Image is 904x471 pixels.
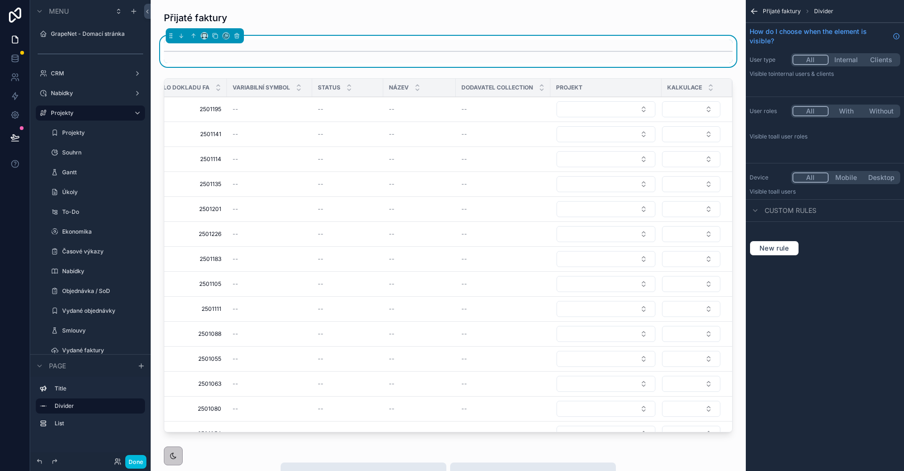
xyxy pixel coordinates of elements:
label: Vydané faktury [62,347,139,354]
button: All [792,172,829,183]
label: Nabídky [51,89,126,97]
span: Page [49,361,66,371]
span: All user roles [774,133,807,140]
p: Visible to [750,70,900,78]
label: Projekty [62,129,139,137]
label: Projekty [51,109,126,117]
span: Projekt [556,84,582,91]
span: Přijaté faktury [763,8,801,15]
label: User type [750,56,787,64]
label: To-Do [62,208,139,216]
label: Vydané objednávky [62,307,139,315]
label: Divider [55,402,137,410]
button: New rule [750,241,799,256]
span: Menu [49,7,69,16]
button: Clients [864,55,899,65]
label: Časové výkazy [62,248,139,255]
span: How do I choose when the element is visible? [750,27,889,46]
button: Done [125,455,146,469]
label: Title [55,385,137,392]
label: Device [750,174,787,181]
label: User roles [750,107,787,115]
button: All [792,55,829,65]
span: Číslo dokladu Fa [154,84,210,91]
label: GrapeNet - Domací stránka [51,30,139,38]
label: Gantt [62,169,139,176]
span: Název [389,84,409,91]
button: With [829,106,864,116]
button: Desktop [864,172,899,183]
label: Souhrn [62,149,139,156]
span: New rule [756,244,793,252]
span: all users [774,188,796,195]
button: Internal [829,55,864,65]
span: Variabilní symbol [233,84,290,91]
label: Smlouvy [62,327,139,334]
span: Kalkulace [667,84,702,91]
label: Úkoly [62,188,139,196]
button: Mobile [829,172,864,183]
a: How do I choose when the element is visible? [750,27,900,46]
label: List [55,420,137,427]
span: Divider [814,8,833,15]
p: Visible to [750,133,900,140]
span: Status [318,84,340,91]
p: Visible to [750,188,900,195]
label: Ekonomika [62,228,139,235]
label: Objednávka / SoD [62,287,139,295]
label: CRM [51,70,126,77]
button: Without [864,106,899,116]
label: Nabídky [62,268,139,275]
button: All [792,106,829,116]
div: scrollable content [30,377,151,440]
span: Internal users & clients [774,70,834,77]
span: Dodavatel collection [461,84,533,91]
span: Custom rules [765,206,816,215]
